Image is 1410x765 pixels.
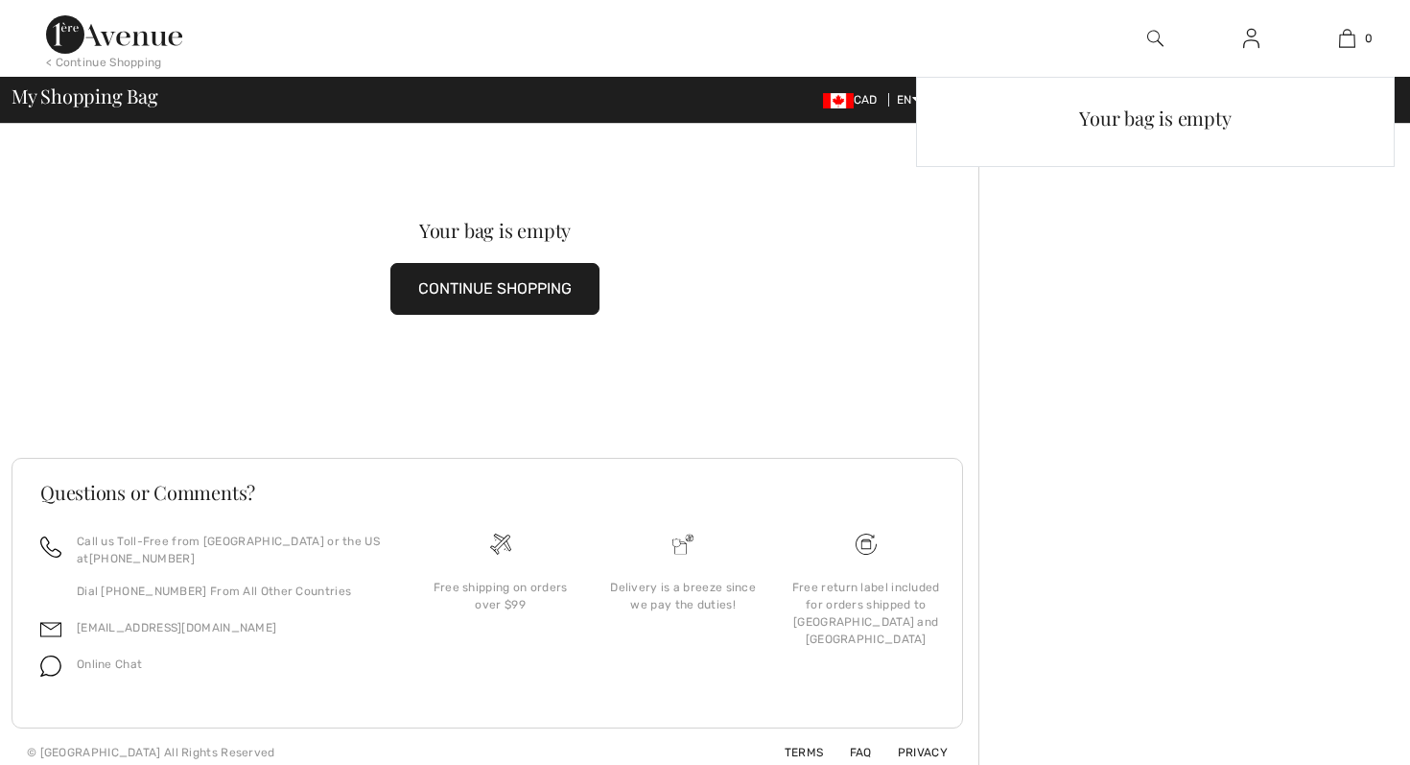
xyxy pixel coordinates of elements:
[12,86,158,106] span: My Shopping Bag
[40,537,61,558] img: call
[823,93,854,108] img: Canadian Dollar
[59,221,929,240] div: Your bag is empty
[77,533,386,567] p: Call us Toll-Free from [GEOGRAPHIC_DATA] or the US at
[932,93,1378,143] div: Your bag is empty
[672,534,693,555] img: Delivery is a breeze since we pay the duties!
[40,483,934,502] h3: Questions or Comments?
[77,657,142,671] span: Online Chat
[1339,27,1355,50] img: My Bag
[856,534,877,555] img: Free shipping on orders over $99
[607,579,760,613] div: Delivery is a breeze since we pay the duties!
[390,263,599,315] button: CONTINUE SHOPPING
[46,15,182,54] img: 1ère Avenue
[1243,27,1259,50] img: My Info
[40,619,61,640] img: email
[27,744,275,761] div: © [GEOGRAPHIC_DATA] All Rights Reserved
[490,534,511,555] img: Free shipping on orders over $99
[89,552,195,565] a: [PHONE_NUMBER]
[1365,30,1373,47] span: 0
[823,93,885,107] span: CAD
[789,579,942,648] div: Free return label included for orders shipped to [GEOGRAPHIC_DATA] and [GEOGRAPHIC_DATA]
[762,746,824,759] a: Terms
[77,583,386,600] p: Dial [PHONE_NUMBER] From All Other Countries
[46,54,162,71] div: < Continue Shopping
[1300,27,1394,50] a: 0
[897,93,921,107] span: EN
[40,656,61,677] img: chat
[77,621,276,634] a: [EMAIL_ADDRESS][DOMAIN_NAME]
[1228,27,1275,51] a: Sign In
[827,746,872,759] a: FAQ
[875,746,948,759] a: Privacy
[424,579,576,613] div: Free shipping on orders over $99
[1147,27,1163,50] img: search the website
